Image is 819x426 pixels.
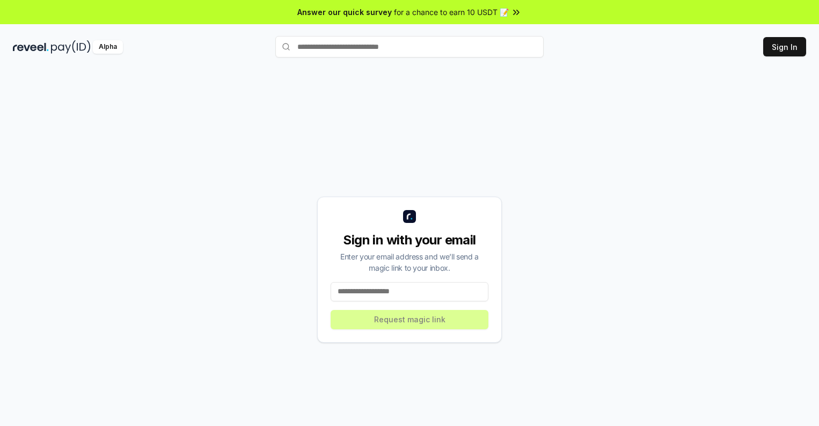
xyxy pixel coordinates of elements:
[297,6,392,18] span: Answer our quick survey
[331,232,488,249] div: Sign in with your email
[13,40,49,54] img: reveel_dark
[763,37,806,56] button: Sign In
[394,6,509,18] span: for a chance to earn 10 USDT 📝
[93,40,123,54] div: Alpha
[51,40,91,54] img: pay_id
[403,210,416,223] img: logo_small
[331,251,488,273] div: Enter your email address and we’ll send a magic link to your inbox.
